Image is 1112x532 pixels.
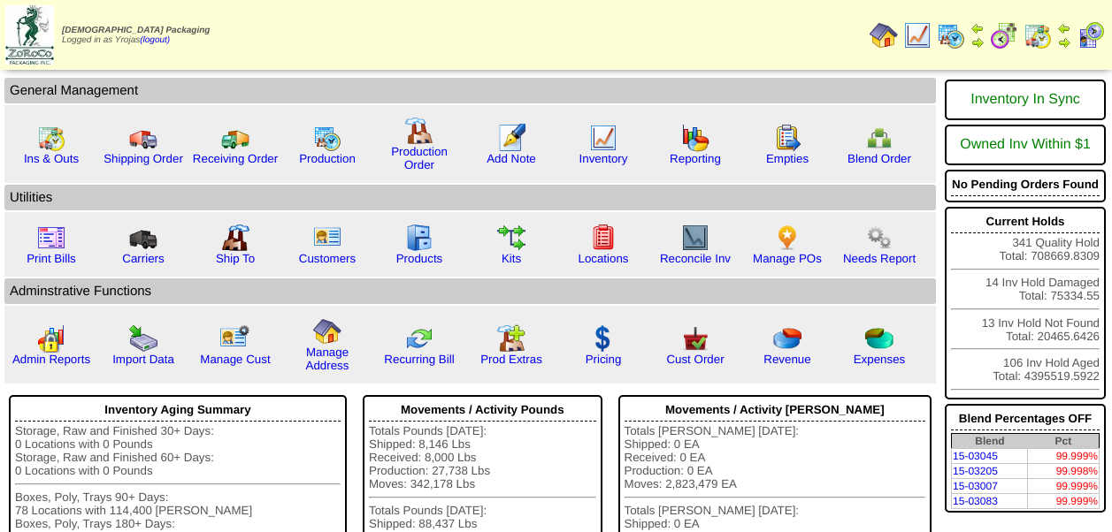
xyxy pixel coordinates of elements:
[384,353,454,366] a: Recurring Bill
[313,224,341,252] img: customers.gif
[313,124,341,152] img: calendarprod.gif
[660,252,731,265] a: Reconcile Inv
[112,353,174,366] a: Import Data
[1028,494,1100,509] td: 99.999%
[12,353,90,366] a: Admin Reports
[854,353,906,366] a: Expenses
[313,317,341,346] img: home.gif
[763,353,810,366] a: Revenue
[945,207,1106,399] div: 341 Quality Hold Total: 708669.8309 14 Inv Hold Damaged Total: 75334.55 13 Inv Hold Not Found Tot...
[970,35,985,49] img: arrowright.gif
[625,399,926,422] div: Movements / Activity [PERSON_NAME]
[37,124,65,152] img: calendarinout.gif
[951,173,1100,196] div: No Pending Orders Found
[865,224,893,252] img: workflow.png
[4,78,936,103] td: General Management
[681,124,709,152] img: graph.gif
[953,465,998,477] a: 15-03205
[5,5,54,65] img: zoroco-logo-small.webp
[953,480,998,492] a: 15-03007
[865,324,893,353] img: pie_chart2.png
[586,353,622,366] a: Pricing
[221,124,249,152] img: truck2.gif
[847,152,911,165] a: Blend Order
[129,324,157,353] img: import.gif
[502,252,521,265] a: Kits
[951,210,1100,233] div: Current Holds
[37,224,65,252] img: invoice2.gif
[766,152,809,165] a: Empties
[405,224,433,252] img: cabinet.gif
[487,152,536,165] a: Add Note
[951,83,1100,117] div: Inventory In Sync
[15,399,341,422] div: Inventory Aging Summary
[953,495,998,507] a: 15-03083
[193,152,278,165] a: Receiving Order
[1057,35,1071,49] img: arrowright.gif
[1028,479,1100,494] td: 99.999%
[589,324,617,353] img: dollar.gif
[865,124,893,152] img: network.png
[666,353,724,366] a: Cust Order
[681,224,709,252] img: line_graph2.gif
[990,21,1018,49] img: calendarblend.gif
[1077,21,1105,49] img: calendarcustomer.gif
[299,252,356,265] a: Customers
[37,324,65,353] img: graph2.png
[27,252,76,265] a: Print Bills
[497,324,525,353] img: prodextras.gif
[1028,449,1100,464] td: 99.999%
[951,407,1100,430] div: Blend Percentages OFF
[1028,464,1100,479] td: 99.998%
[951,128,1100,162] div: Owned Inv Within $1
[200,353,270,366] a: Manage Cust
[391,145,448,171] a: Production Order
[870,21,898,49] img: home.gif
[480,353,542,366] a: Prod Extras
[579,152,628,165] a: Inventory
[62,26,210,35] span: [DEMOGRAPHIC_DATA] Packaging
[681,324,709,353] img: cust_order.png
[24,152,79,165] a: Ins & Outs
[670,152,721,165] a: Reporting
[952,434,1028,449] th: Blend
[405,117,433,145] img: factory.gif
[129,224,157,252] img: truck3.gif
[497,224,525,252] img: workflow.gif
[589,124,617,152] img: line_graph.gif
[306,346,349,372] a: Manage Address
[903,21,932,49] img: line_graph.gif
[589,224,617,252] img: locations.gif
[140,35,170,45] a: (logout)
[773,224,801,252] img: po.png
[129,124,157,152] img: truck.gif
[396,252,443,265] a: Products
[773,324,801,353] img: pie_chart.png
[221,224,249,252] img: factory2.gif
[4,185,936,210] td: Utilities
[369,399,596,422] div: Movements / Activity Pounds
[4,278,936,304] td: Adminstrative Functions
[219,324,252,353] img: managecust.png
[953,450,998,462] a: 15-03045
[773,124,801,152] img: workorder.gif
[62,26,210,45] span: Logged in as Yrojas
[843,252,916,265] a: Needs Report
[216,252,255,265] a: Ship To
[1024,21,1052,49] img: calendarinout.gif
[405,324,433,353] img: reconcile.gif
[299,152,356,165] a: Production
[1028,434,1100,449] th: Pct
[970,21,985,35] img: arrowleft.gif
[497,124,525,152] img: orders.gif
[1057,21,1071,35] img: arrowleft.gif
[753,252,822,265] a: Manage POs
[937,21,965,49] img: calendarprod.gif
[122,252,164,265] a: Carriers
[104,152,183,165] a: Shipping Order
[578,252,628,265] a: Locations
